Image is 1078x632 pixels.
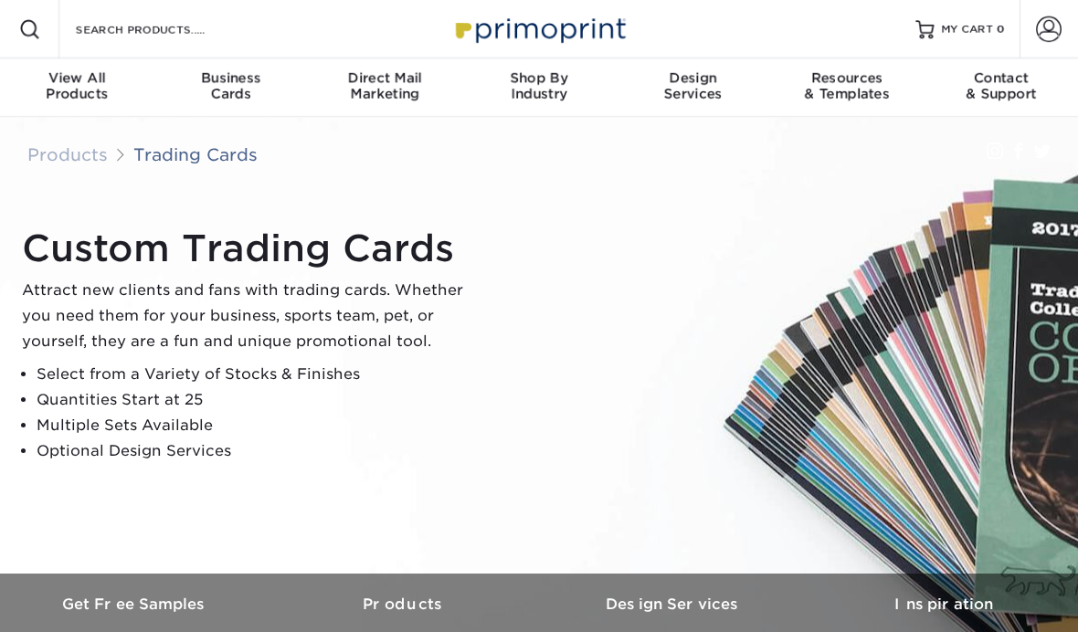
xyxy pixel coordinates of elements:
span: Shop By [462,69,617,86]
a: BusinessCards [154,58,309,117]
a: Contact& Support [924,58,1078,117]
div: & Templates [770,69,925,102]
div: Cards [154,69,309,102]
a: Resources& Templates [770,58,925,117]
h3: Design Services [539,595,808,613]
span: Contact [924,69,1078,86]
p: Attract new clients and fans with trading cards. Whether you need them for your business, sports ... [22,278,479,354]
h3: Inspiration [808,595,1078,613]
div: Services [616,69,770,102]
a: Products [27,144,108,164]
span: MY CART [941,22,993,37]
span: Direct Mail [308,69,462,86]
span: Resources [770,69,925,86]
a: Trading Cards [133,144,258,164]
span: 0 [997,23,1005,36]
a: Direct MailMarketing [308,58,462,117]
span: Design [616,69,770,86]
h3: Products [269,595,539,613]
input: SEARCH PRODUCTS..... [74,18,252,40]
span: Business [154,69,309,86]
a: DesignServices [616,58,770,117]
li: Quantities Start at 25 [37,387,479,413]
li: Multiple Sets Available [37,413,479,438]
h1: Custom Trading Cards [22,226,479,270]
div: Marketing [308,69,462,102]
img: Primoprint [448,9,630,48]
li: Optional Design Services [37,438,479,464]
a: Shop ByIndustry [462,58,617,117]
div: Industry [462,69,617,102]
div: & Support [924,69,1078,102]
li: Select from a Variety of Stocks & Finishes [37,362,479,387]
